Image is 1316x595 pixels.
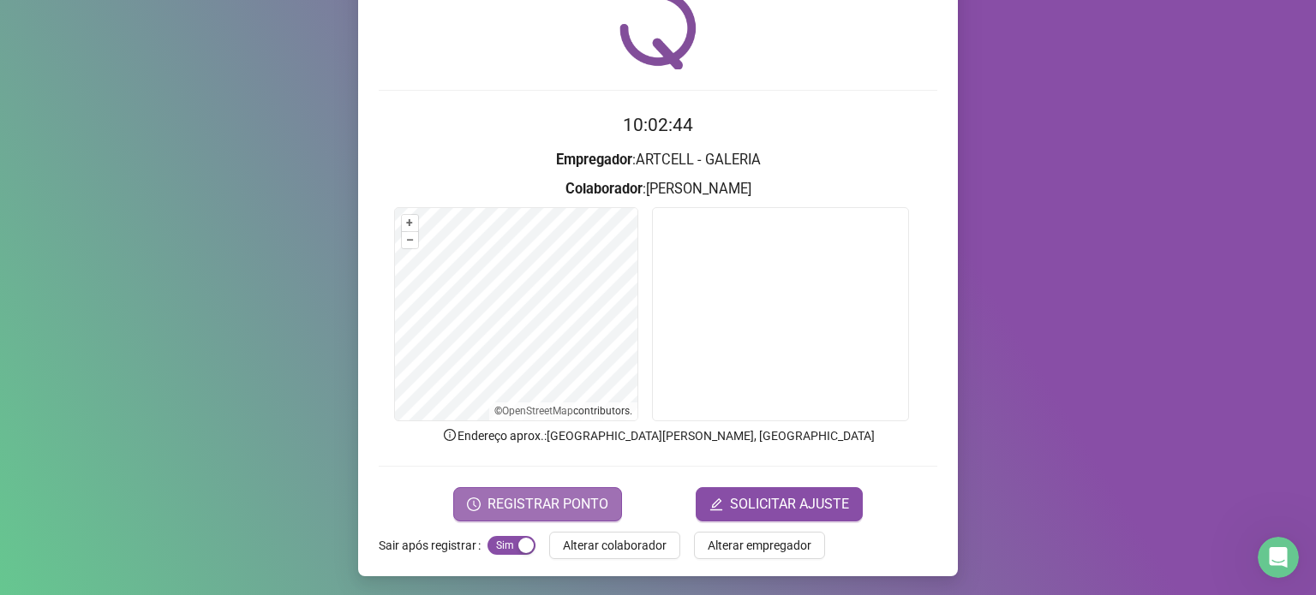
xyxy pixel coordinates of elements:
[709,497,723,511] span: edit
[563,536,667,555] span: Alterar colaborador
[565,181,643,197] strong: Colaborador
[556,152,632,168] strong: Empregador
[730,494,849,515] span: SOLICITAR AJUSTE
[694,532,825,559] button: Alterar empregador
[379,178,937,200] h3: : [PERSON_NAME]
[402,232,418,248] button: –
[402,215,418,231] button: +
[467,497,481,511] span: clock-circle
[623,115,693,135] time: 10:02:44
[442,427,458,443] span: info-circle
[453,487,622,521] button: REGISTRAR PONTO
[379,426,937,445] p: Endereço aprox. : [GEOGRAPHIC_DATA][PERSON_NAME], [GEOGRAPHIC_DATA]
[494,405,632,417] li: © contributors.
[1258,537,1299,578] iframe: Intercom live chat
[379,532,488,559] label: Sair após registrar
[696,487,863,521] button: editSOLICITAR AJUSTE
[549,532,680,559] button: Alterar colaborador
[502,405,573,417] a: OpenStreetMap
[379,149,937,171] h3: : ARTCELL - GALERIA
[488,494,608,515] span: REGISTRAR PONTO
[708,536,811,555] span: Alterar empregador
